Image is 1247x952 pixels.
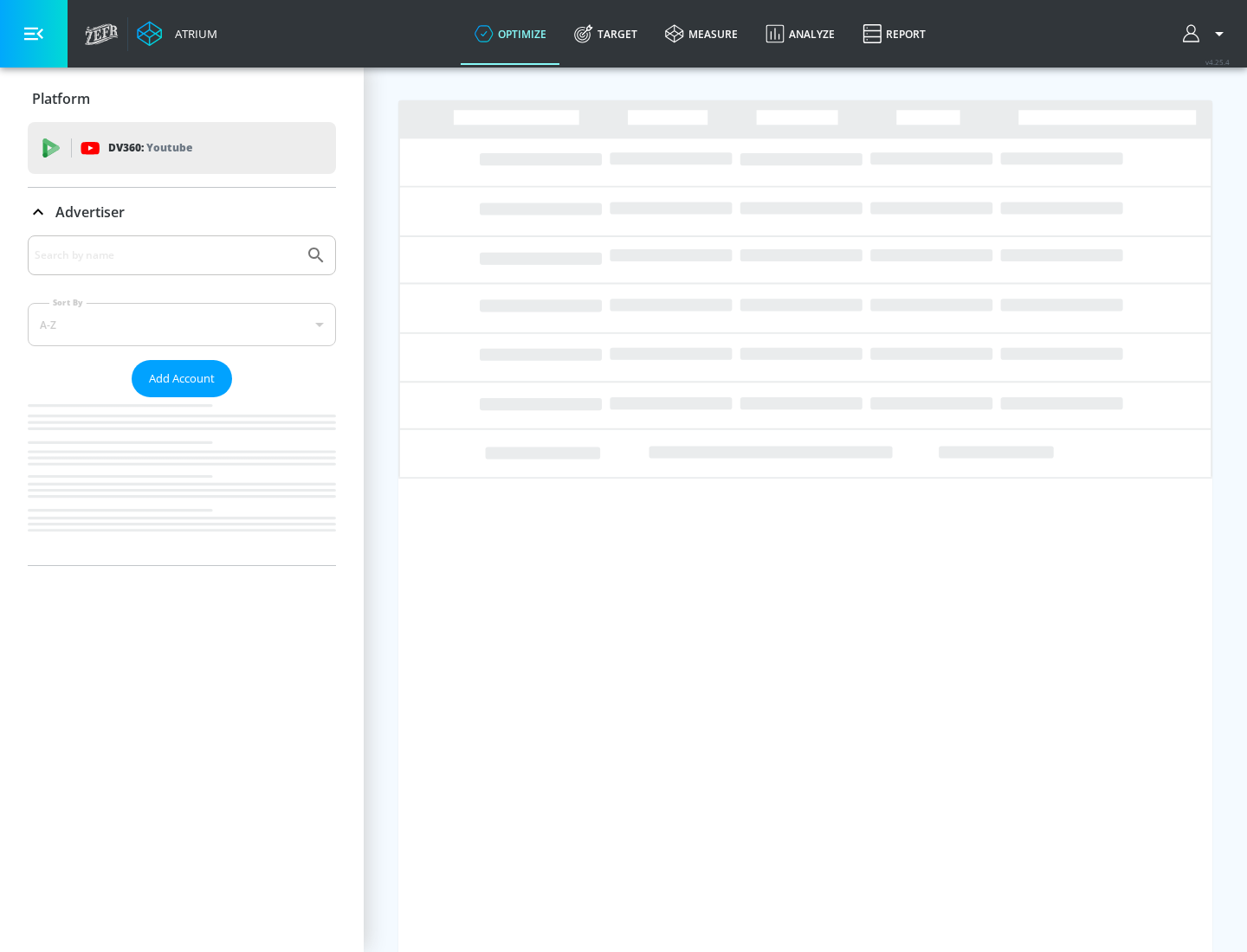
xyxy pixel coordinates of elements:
div: Advertiser [28,188,336,236]
a: Atrium [137,21,217,47]
div: Advertiser [28,235,336,565]
input: Search by name [35,244,297,267]
a: Analyze [752,3,849,65]
div: Platform [28,74,336,123]
p: Youtube [146,138,192,157]
a: measure [651,3,752,65]
a: optimize [461,3,560,65]
div: DV360: Youtube [28,122,336,174]
p: Advertiser [55,203,125,222]
a: Report [849,3,940,65]
span: v 4.25.4 [1205,57,1230,67]
p: Platform [32,89,90,108]
nav: list of Advertiser [28,397,336,565]
div: A-Z [28,303,336,346]
button: Add Account [132,360,232,397]
div: Atrium [168,26,217,42]
span: Add Account [149,369,215,389]
a: Target [560,3,651,65]
p: DV360: [108,138,192,158]
label: Sort By [49,297,87,308]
